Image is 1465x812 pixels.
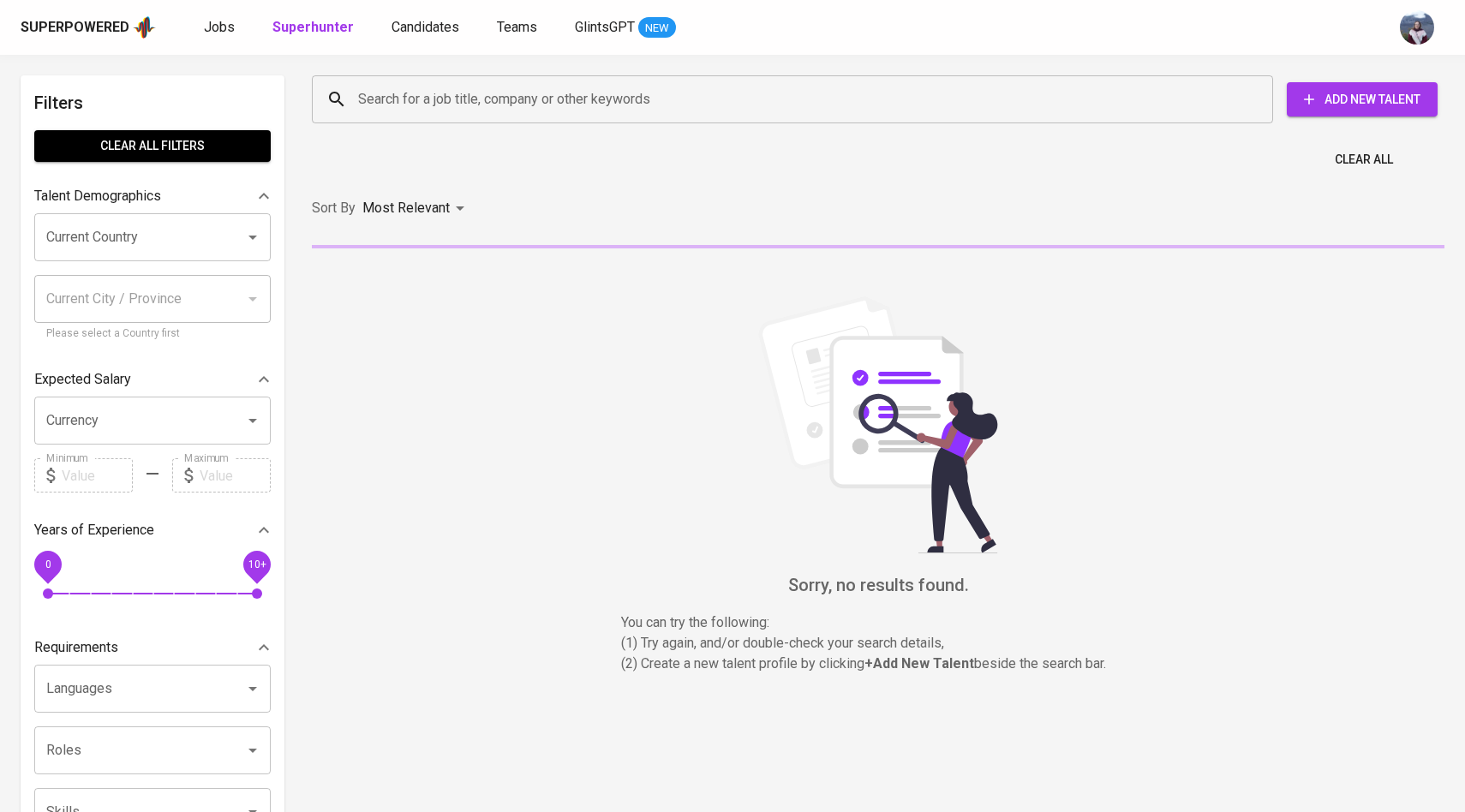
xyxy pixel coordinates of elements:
button: Add New Talent [1287,82,1438,116]
input: Value [62,458,133,493]
span: Jobs [204,19,235,35]
span: 0 [45,558,51,570]
div: Years of Experience [34,513,271,547]
span: Add New Talent [1301,89,1424,110]
p: You can try the following : [621,612,1135,633]
div: Requirements [34,630,271,665]
p: Most Relevant [362,198,450,218]
button: Clear All filters [34,130,271,162]
div: Superpowered [21,18,129,38]
p: Talent Demographics [34,186,161,206]
a: Jobs [204,17,238,39]
p: Requirements [34,637,118,658]
a: Superpoweredapp logo [21,15,156,40]
b: Superhunter [272,19,354,35]
p: Expected Salary [34,369,131,390]
span: Clear All [1335,149,1393,170]
p: Years of Experience [34,520,154,540]
div: Most Relevant [362,193,470,224]
p: Please select a Country first [46,325,259,343]
a: Teams [497,17,541,39]
b: + Add New Talent [864,655,974,672]
p: Sort By [312,198,356,218]
span: Clear All filters [48,135,257,157]
a: Candidates [392,17,463,39]
p: (2) Create a new talent profile by clicking beside the search bar. [621,654,1135,674]
div: Talent Demographics [34,179,271,213]
span: Candidates [392,19,459,35]
button: Open [241,738,265,762]
button: Open [241,677,265,701]
img: file_searching.svg [750,296,1007,553]
a: Superhunter [272,17,357,39]
div: Expected Salary [34,362,271,397]
span: GlintsGPT [575,19,635,35]
input: Value [200,458,271,493]
button: Clear All [1328,144,1400,176]
button: Open [241,409,265,433]
span: NEW [638,20,676,37]
p: (1) Try again, and/or double-check your search details, [621,633,1135,654]
span: Teams [497,19,537,35]
a: GlintsGPT NEW [575,17,676,39]
h6: Sorry, no results found. [312,571,1444,599]
img: app logo [133,15,156,40]
img: christine.raharja@glints.com [1400,10,1434,45]
span: 10+ [248,558,266,570]
button: Open [241,225,265,249]
h6: Filters [34,89,271,116]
